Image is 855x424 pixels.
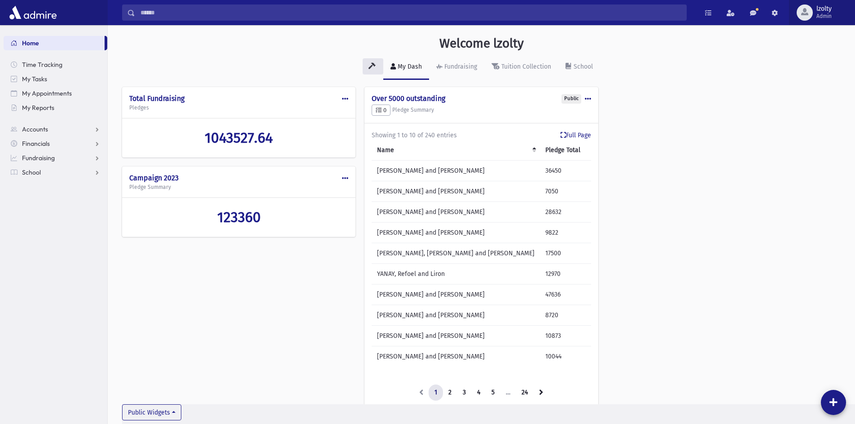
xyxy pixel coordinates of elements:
span: 123360 [217,209,261,226]
td: [PERSON_NAME] and [PERSON_NAME] [372,326,540,346]
a: Full Page [561,131,591,140]
td: 9822 [540,223,586,243]
span: My Tasks [22,75,47,83]
td: [PERSON_NAME] and [PERSON_NAME] [372,284,540,305]
a: 1043527.64 [129,129,348,146]
h3: Welcome lzolty [439,36,524,51]
span: Home [22,39,39,47]
td: 6 [586,181,606,202]
td: 47636 [540,284,586,305]
h4: Total Fundraising [129,94,348,103]
a: Fundraising [429,55,484,80]
div: Public [561,94,581,104]
button: Public Widgets [122,404,181,420]
a: My Dash [383,55,429,80]
a: My Appointments [4,86,107,101]
span: Fundraising [22,154,55,162]
td: [PERSON_NAME] and [PERSON_NAME] [372,346,540,367]
a: Time Tracking [4,57,107,72]
a: Fundraising [4,151,107,165]
div: Tuition Collection [500,63,551,70]
span: lzolty [816,5,832,13]
td: [PERSON_NAME] and [PERSON_NAME] [372,202,540,223]
td: 10873 [540,326,586,346]
a: 1 [429,385,443,401]
input: Search [135,4,686,21]
h5: Pledge Summary [372,105,591,116]
a: Financials [4,136,107,151]
span: 1043527.64 [205,129,273,146]
td: 28632 [540,202,586,223]
td: YANAY, Refoel and Liron [372,264,540,284]
td: 36450 [540,161,586,181]
td: [PERSON_NAME] and [PERSON_NAME] [372,223,540,243]
a: 4 [471,385,486,401]
td: [PERSON_NAME] and [PERSON_NAME] [372,305,540,326]
a: School [558,55,600,80]
span: My Appointments [22,89,72,97]
h4: Over 5000 outstanding [372,94,591,103]
span: Admin [816,13,832,20]
h4: Campaign 2023 [129,174,348,182]
td: 18 [586,264,606,284]
td: 13 [586,305,606,326]
td: 19 [586,161,606,181]
td: 20 [586,326,606,346]
a: 2 [443,385,457,401]
td: 22 [586,346,606,367]
div: Showing 1 to 10 of 240 entries [372,131,591,140]
td: 12 [586,202,606,223]
a: School [4,165,107,179]
th: Qty [586,140,606,161]
th: Name [372,140,540,161]
td: 12970 [540,264,586,284]
div: Fundraising [443,63,477,70]
a: 24 [516,385,534,401]
div: My Dash [396,63,422,70]
img: AdmirePro [7,4,59,22]
td: 8 [586,243,606,264]
a: My Tasks [4,72,107,86]
th: Pledge Total [540,140,586,161]
span: School [22,168,41,176]
td: 18 [586,223,606,243]
a: 3 [457,385,472,401]
a: My Reports [4,101,107,115]
td: 8720 [540,305,586,326]
a: 5 [486,385,500,401]
span: 0 [376,107,386,114]
a: Accounts [4,122,107,136]
div: School [572,63,593,70]
h5: Pledges [129,105,348,111]
span: My Reports [22,104,54,112]
h5: Pledge Summary [129,184,348,190]
span: Financials [22,140,50,148]
td: 10044 [540,346,586,367]
a: Tuition Collection [484,55,558,80]
a: Home [4,36,105,50]
td: 17500 [540,243,586,264]
button: 0 [372,105,390,116]
td: [PERSON_NAME] and [PERSON_NAME] [372,161,540,181]
td: 7050 [540,181,586,202]
td: [PERSON_NAME] and [PERSON_NAME] [372,181,540,202]
td: 22 [586,284,606,305]
span: Accounts [22,125,48,133]
td: [PERSON_NAME], [PERSON_NAME] and [PERSON_NAME] [372,243,540,264]
span: Time Tracking [22,61,62,69]
a: 123360 [129,209,348,226]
